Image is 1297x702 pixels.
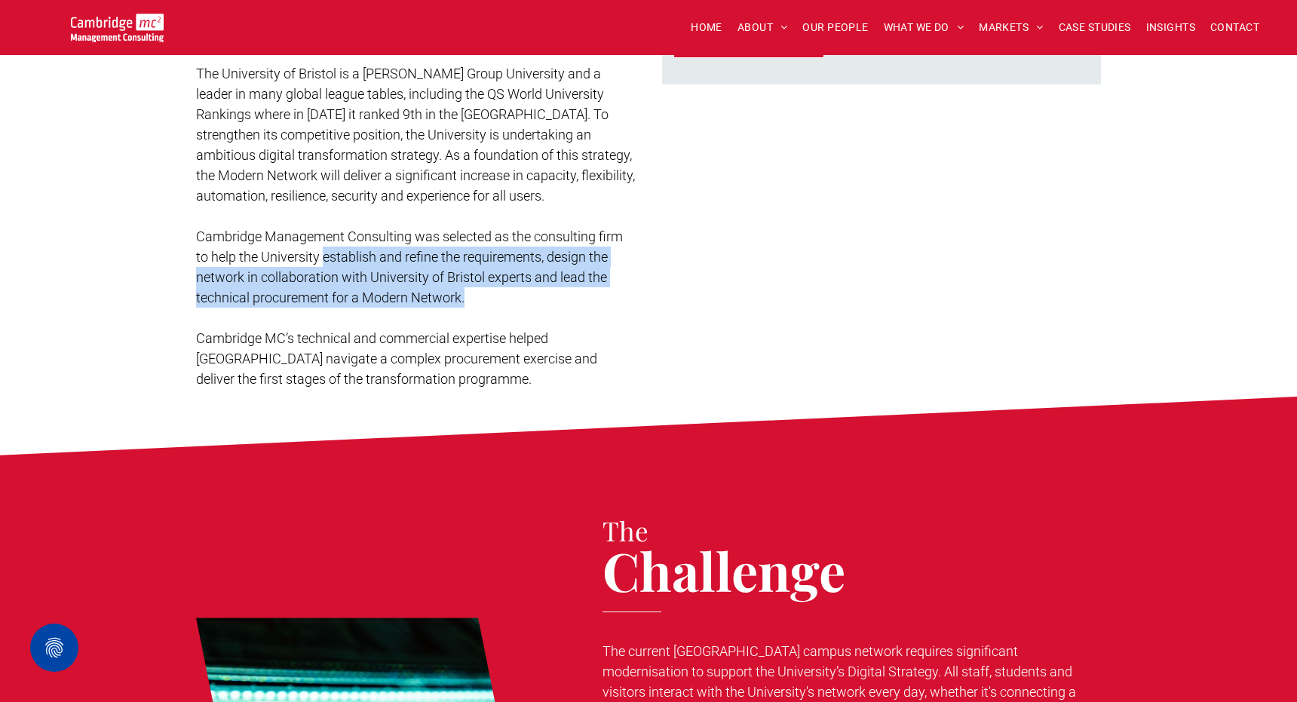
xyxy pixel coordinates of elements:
[683,16,730,39] a: HOME
[1051,16,1139,39] a: CASE STUDIES
[876,16,972,39] a: WHAT WE DO
[71,16,164,32] a: Procurement | Cambridge Management Consulting > University of Bristol Case Study
[196,66,635,204] span: The University of Bristol is a [PERSON_NAME] Group University and a leader in many global league ...
[71,14,164,42] img: Go to Homepage
[1139,16,1203,39] a: INSIGHTS
[730,16,796,39] a: ABOUT
[971,16,1050,39] a: MARKETS
[795,16,875,39] a: OUR PEOPLE
[196,330,597,387] span: Cambridge MC’s technical and commercial expertise helped [GEOGRAPHIC_DATA] navigate a complex pro...
[1203,16,1267,39] a: CONTACT
[196,228,623,305] span: Cambridge Management Consulting was selected as the consulting firm to help the University establ...
[603,513,648,548] span: The
[603,535,845,605] span: Challenge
